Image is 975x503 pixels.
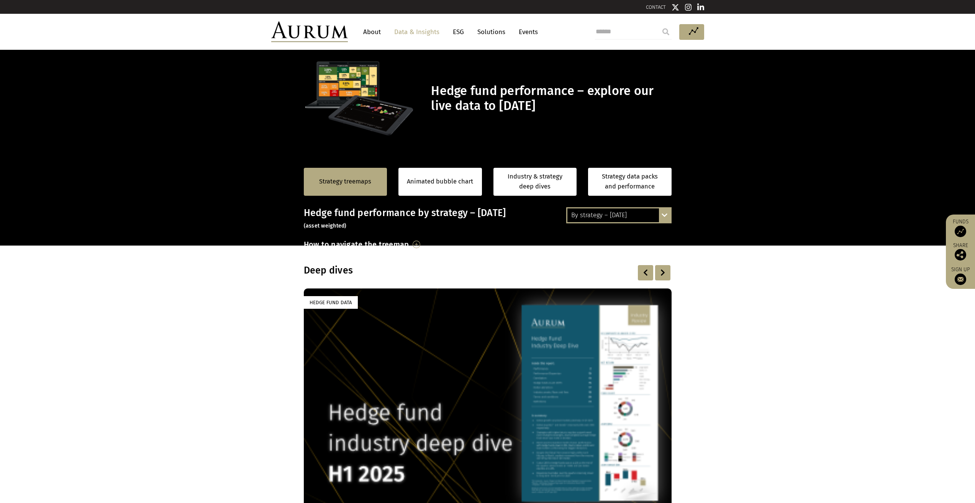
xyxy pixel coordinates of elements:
a: Sign up [950,266,971,285]
a: Animated bubble chart [407,177,473,187]
a: CONTACT [646,4,666,10]
img: Instagram icon [685,3,692,11]
small: (asset weighted) [304,223,347,229]
img: Aurum [271,21,348,42]
a: Industry & strategy deep dives [493,168,577,196]
a: Solutions [474,25,509,39]
input: Submit [658,24,673,39]
a: About [359,25,385,39]
img: Linkedin icon [697,3,704,11]
a: ESG [449,25,468,39]
h3: Hedge fund performance by strategy – [DATE] [304,207,672,230]
div: Hedge Fund Data [304,296,358,309]
div: By strategy – [DATE] [567,208,670,222]
a: Events [515,25,538,39]
img: Sign up to our newsletter [955,274,966,285]
img: Share this post [955,249,966,261]
div: Share [950,243,971,261]
h3: How to navigate the treemap [304,238,409,251]
h3: Deep dives [304,265,573,276]
a: Data & Insights [390,25,443,39]
h1: Hedge fund performance – explore our live data to [DATE] [431,84,669,113]
a: Strategy data packs and performance [588,168,672,196]
a: Strategy treemaps [319,177,371,187]
a: Funds [950,218,971,237]
img: Twitter icon [672,3,679,11]
img: Access Funds [955,226,966,237]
